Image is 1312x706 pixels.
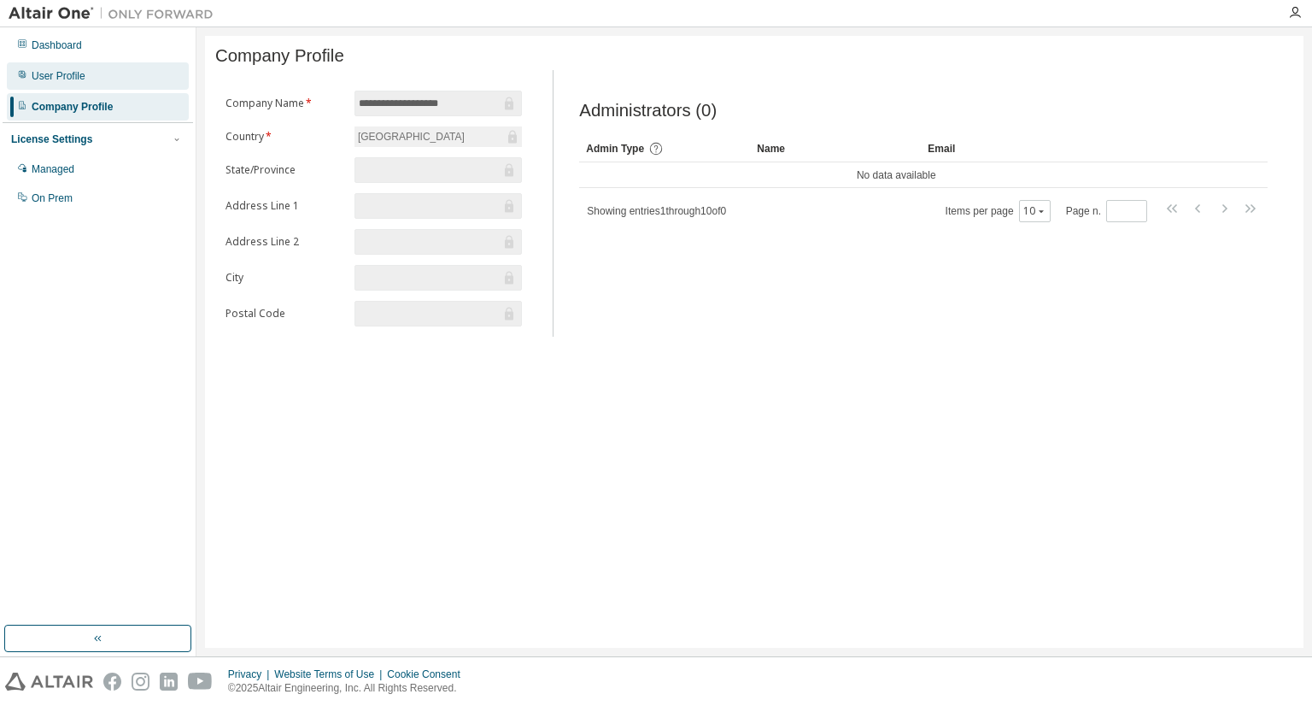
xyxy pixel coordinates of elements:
span: Showing entries 1 through 10 of 0 [587,205,726,217]
div: [GEOGRAPHIC_DATA] [354,126,522,147]
img: Altair One [9,5,222,22]
label: State/Province [225,163,344,177]
label: Postal Code [225,307,344,321]
div: User Profile [32,69,85,83]
div: Dashboard [32,38,82,52]
div: Privacy [228,668,274,681]
img: altair_logo.svg [5,673,93,691]
div: Name [757,135,914,162]
label: Address Line 2 [225,235,344,249]
span: Page n. [1066,200,1147,222]
div: Cookie Consent [387,668,470,681]
p: © 2025 Altair Engineering, Inc. All Rights Reserved. [228,681,471,696]
div: Website Terms of Use [274,668,387,681]
button: 10 [1023,204,1046,218]
span: Administrators (0) [579,101,717,121]
div: License Settings [11,132,92,146]
td: No data available [579,162,1213,188]
img: linkedin.svg [160,673,178,691]
label: City [225,271,344,285]
img: facebook.svg [103,673,121,691]
div: On Prem [32,191,73,205]
span: Items per page [946,200,1051,222]
div: Company Profile [32,100,113,114]
span: Company Profile [215,46,344,66]
label: Company Name [225,97,344,110]
img: youtube.svg [188,673,213,691]
div: Email [928,135,1085,162]
img: instagram.svg [132,673,149,691]
div: Managed [32,162,74,176]
div: [GEOGRAPHIC_DATA] [355,127,467,146]
label: Address Line 1 [225,199,344,213]
label: Country [225,130,344,144]
span: Admin Type [586,143,644,155]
